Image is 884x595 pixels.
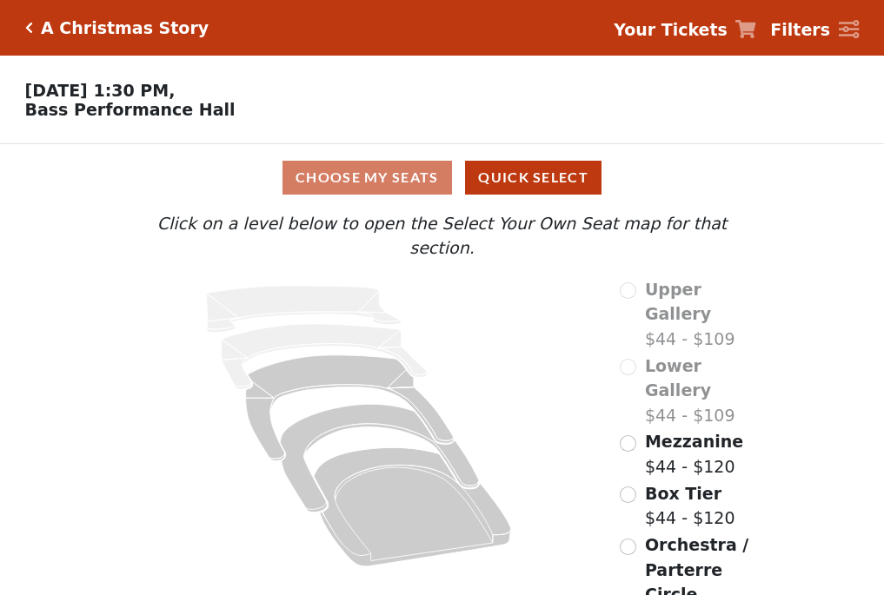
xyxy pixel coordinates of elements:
[614,20,728,39] strong: Your Tickets
[645,277,761,352] label: $44 - $109
[614,17,756,43] a: Your Tickets
[645,354,761,428] label: $44 - $109
[645,429,743,479] label: $44 - $120
[41,18,209,38] h5: A Christmas Story
[315,447,512,566] path: Orchestra / Parterre Circle - Seats Available: 165
[207,286,402,333] path: Upper Gallery - Seats Available: 0
[645,280,711,324] span: Upper Gallery
[645,356,711,400] span: Lower Gallery
[25,22,33,34] a: Click here to go back to filters
[123,211,761,261] p: Click on a level below to open the Select Your Own Seat map for that section.
[770,20,830,39] strong: Filters
[645,481,735,531] label: $44 - $120
[770,17,859,43] a: Filters
[465,161,602,195] button: Quick Select
[222,324,428,389] path: Lower Gallery - Seats Available: 0
[645,432,743,451] span: Mezzanine
[645,484,721,503] span: Box Tier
